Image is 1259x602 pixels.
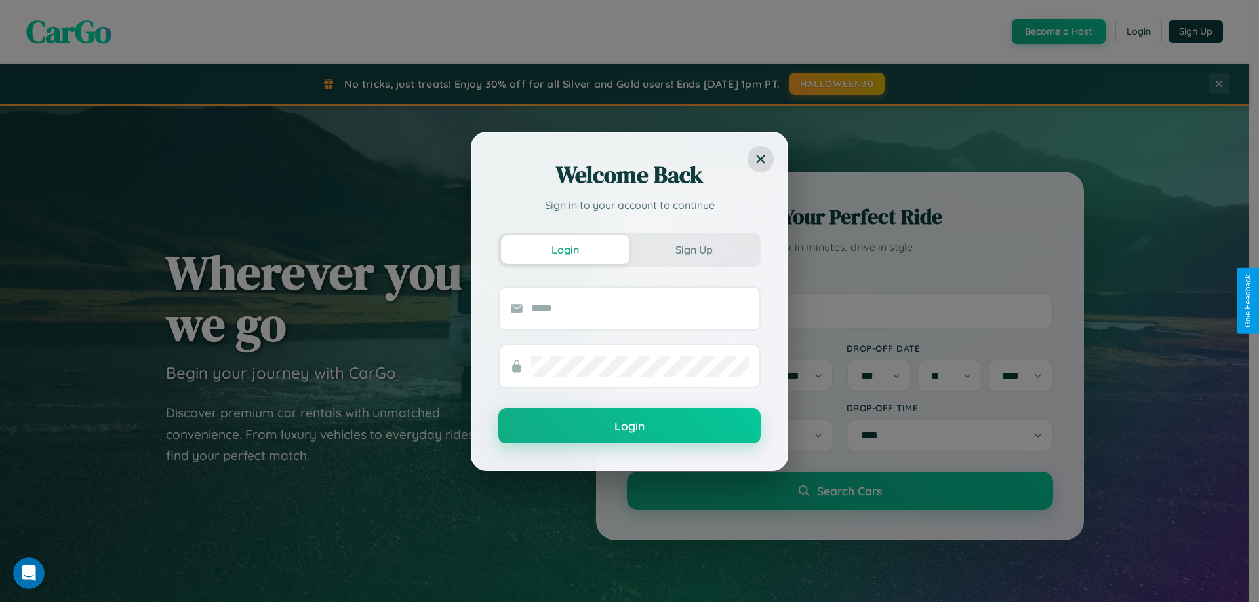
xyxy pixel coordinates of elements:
[13,557,45,589] iframe: Intercom live chat
[498,159,761,191] h2: Welcome Back
[498,197,761,213] p: Sign in to your account to continue
[501,235,629,264] button: Login
[629,235,758,264] button: Sign Up
[1243,274,1252,328] div: Give Feedback
[498,408,761,443] button: Login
